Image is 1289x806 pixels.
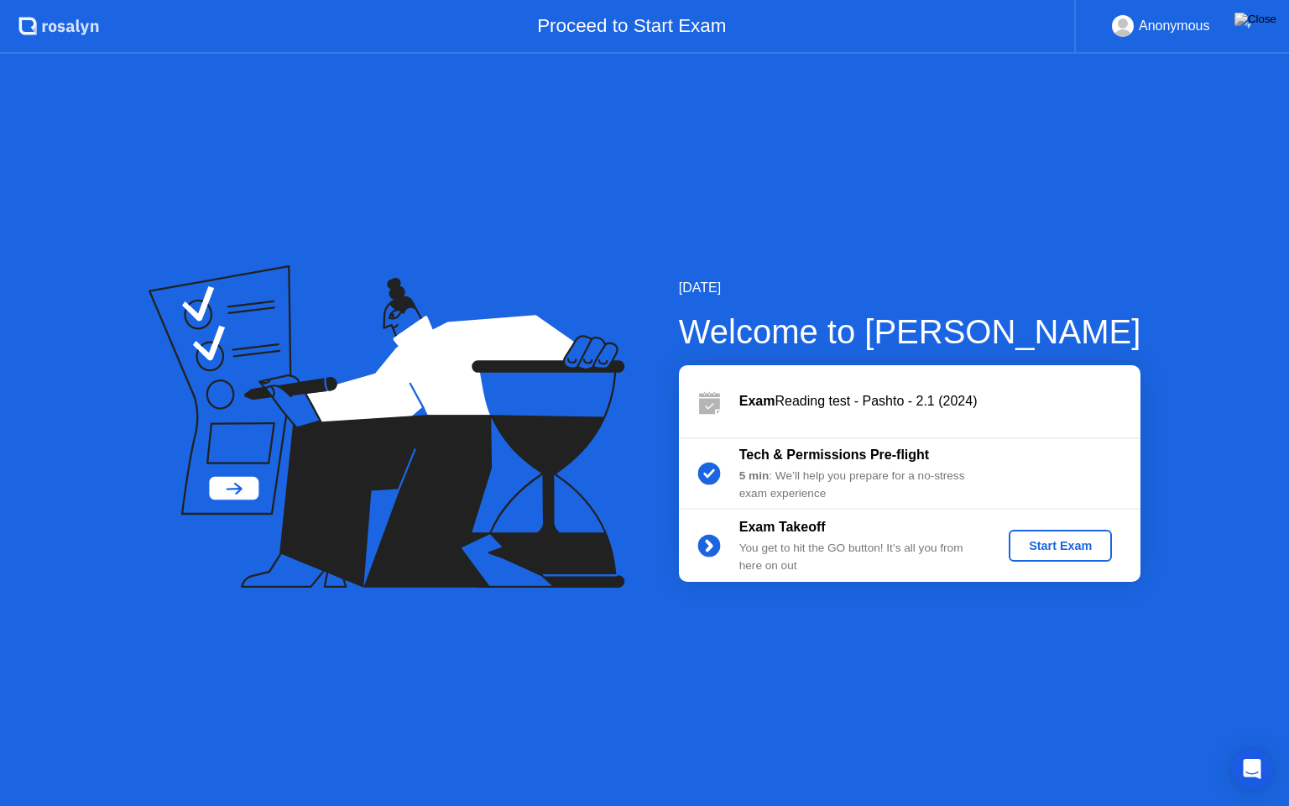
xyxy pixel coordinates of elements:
div: Start Exam [1015,539,1105,552]
div: Welcome to [PERSON_NAME] [679,306,1141,357]
button: Start Exam [1009,530,1112,562]
img: Close [1234,13,1276,26]
div: Reading test - Pashto - 2.1 (2024) [739,391,1140,411]
div: Open Intercom Messenger [1232,749,1272,789]
b: Exam [739,394,775,408]
b: 5 min [739,469,770,482]
div: [DATE] [679,278,1141,298]
b: Tech & Permissions Pre-flight [739,447,929,462]
div: : We’ll help you prepare for a no-stress exam experience [739,468,981,502]
div: Anonymous [1139,15,1210,37]
div: You get to hit the GO button! It’s all you from here on out [739,540,981,574]
b: Exam Takeoff [739,520,826,534]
